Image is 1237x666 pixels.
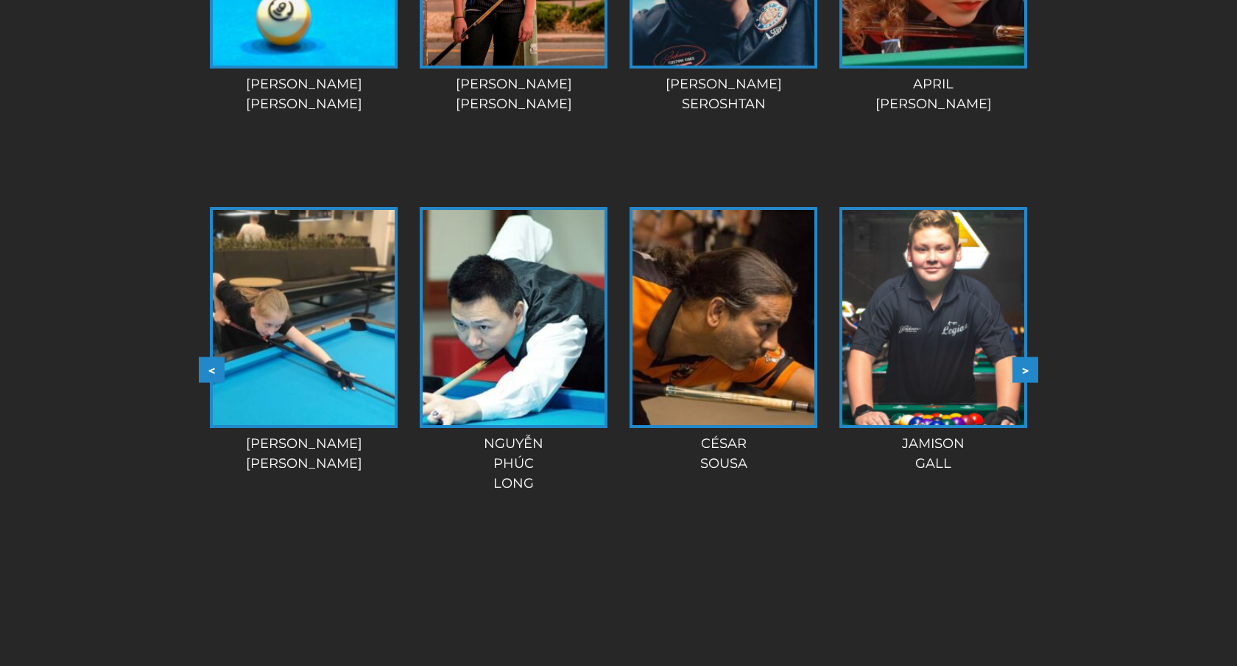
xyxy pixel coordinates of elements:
[423,210,605,425] img: phuc-long-1-225x320.jpg
[415,207,613,494] a: NguyễnPhúcLong
[834,434,1032,474] div: Jamison Gall
[205,434,403,474] div: [PERSON_NAME] [PERSON_NAME]
[842,210,1024,425] img: jamison-gall-225x320.png
[834,74,1032,114] div: April [PERSON_NAME]
[834,207,1032,474] a: JamisonGall
[199,357,1038,383] div: Carousel Navigation
[415,434,613,494] div: Nguyễn Phúc Long
[213,210,395,425] img: Alexandra-Dzuskaeva4-e1601304593812-225x320.jpg
[632,210,814,425] img: cesar-picture-2-225x320.jpg
[205,74,403,114] div: [PERSON_NAME] [PERSON_NAME]
[205,207,403,474] a: [PERSON_NAME][PERSON_NAME]
[1012,357,1038,383] button: >
[624,74,822,114] div: [PERSON_NAME] Seroshtan
[624,434,822,474] div: César Sousa
[199,357,225,383] button: <
[415,74,613,114] div: [PERSON_NAME] [PERSON_NAME]
[624,207,822,474] a: CésarSousa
